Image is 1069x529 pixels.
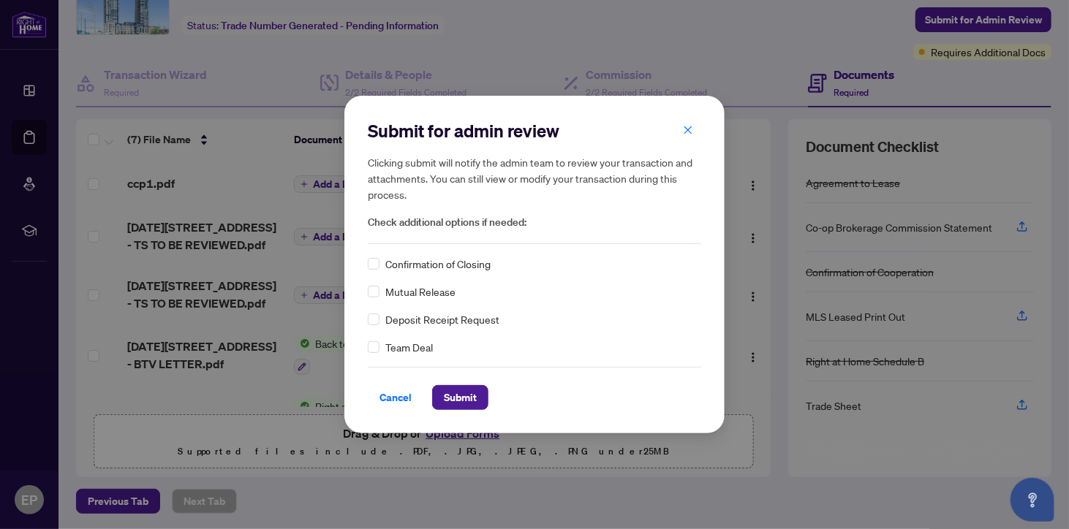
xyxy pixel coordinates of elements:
[379,386,412,409] span: Cancel
[385,283,456,300] span: Mutual Release
[1011,478,1054,522] button: Open asap
[385,339,433,355] span: Team Deal
[368,385,423,410] button: Cancel
[368,214,701,231] span: Check additional options if needed:
[444,386,477,409] span: Submit
[368,119,701,142] h2: Submit for admin review
[385,311,499,327] span: Deposit Receipt Request
[432,385,488,410] button: Submit
[385,256,491,272] span: Confirmation of Closing
[683,125,693,135] span: close
[368,154,701,202] h5: Clicking submit will notify the admin team to review your transaction and attachments. You can st...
